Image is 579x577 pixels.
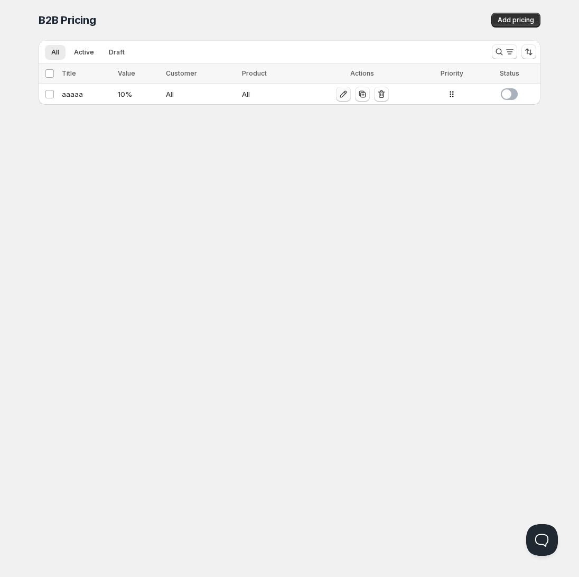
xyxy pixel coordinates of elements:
[521,44,536,59] button: Sort the results
[526,524,558,556] iframe: Help Scout Beacon - Open
[118,69,135,77] span: Value
[109,48,125,57] span: Draft
[492,44,517,59] button: Search and filter results
[491,13,540,28] button: Add pricing
[62,69,76,77] span: Title
[39,14,96,26] span: B2B Pricing
[500,69,519,77] span: Status
[242,69,267,77] span: Product
[441,69,463,77] span: Priority
[242,89,299,99] div: All
[62,89,111,99] div: aaaaa
[118,89,160,99] div: 10 %
[51,48,59,57] span: All
[350,69,374,77] span: Actions
[166,89,236,99] div: All
[166,69,197,77] span: Customer
[498,16,534,24] span: Add pricing
[74,48,94,57] span: Active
